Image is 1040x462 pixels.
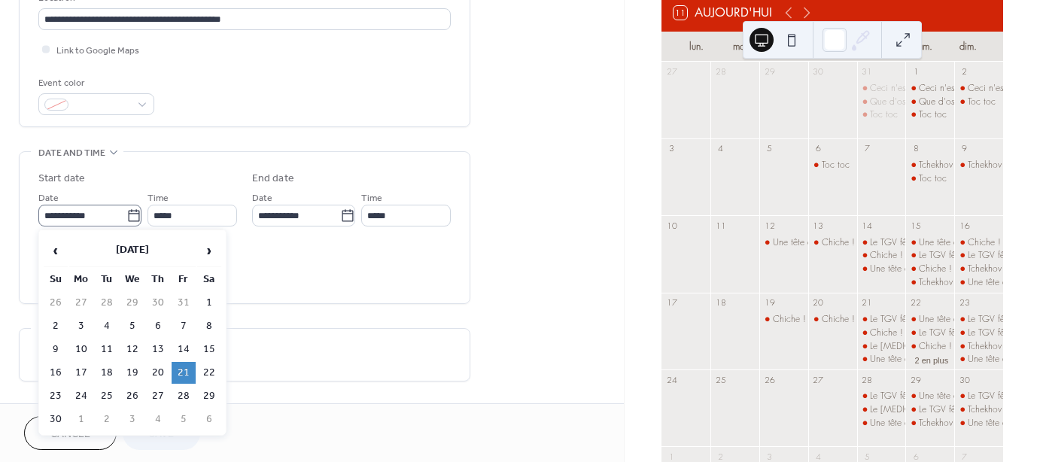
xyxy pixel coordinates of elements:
[44,339,68,360] td: 9
[773,313,862,326] div: Chiche ! T'es pas cap!
[147,190,169,206] span: Time
[666,143,677,154] div: 3
[905,276,954,289] div: Tchekhov au pays des cimes
[968,96,996,108] div: Toc toc
[857,96,906,108] div: Que d'os Que d'os
[813,143,824,154] div: 6
[69,269,93,290] th: Mo
[44,409,68,430] td: 30
[808,313,857,326] div: Chiche ! T'es pas cap!
[905,82,954,95] div: Ceci n'est pas un hold-up !
[946,32,991,62] div: dim.
[862,143,873,154] div: 7
[361,190,382,206] span: Time
[905,390,954,403] div: Une tête de geudeglu
[954,313,1003,326] div: Le TGV fête 40 ans et double la mise en scène
[764,143,775,154] div: 5
[910,451,921,462] div: 6
[813,297,824,309] div: 20
[857,236,906,249] div: Le TGV fête 40 ans et double la mise en scène
[954,417,1003,430] div: Une tête de geudeglu
[813,374,824,385] div: 27
[69,235,196,267] th: [DATE]
[822,159,850,172] div: Toc toc
[822,236,911,249] div: Chiche ! T'es pas cap!
[146,385,170,407] td: 27
[954,327,1003,339] div: Le TGV fête 40 ans et double la mise en scène
[764,374,775,385] div: 26
[857,108,906,121] div: Toc toc
[905,159,954,172] div: Tchekhov au pays des cimes
[905,172,954,185] div: Toc toc
[905,263,954,275] div: Chiche ! T'es pas cap!
[905,417,954,430] div: Tchekhov au pays des cimes
[954,340,1003,353] div: Tchekhov au pays des cimes
[857,390,906,403] div: Le TGV fête 40 ans et double la mise en scène
[954,276,1003,289] div: Une tête de geudeglu
[666,451,677,462] div: 1
[857,263,906,275] div: Une tête de geudeglu
[44,315,68,337] td: 2
[69,409,93,430] td: 1
[764,220,775,231] div: 12
[857,340,906,353] div: Le Bal des Voleurs
[773,236,856,249] div: Une tête de geudeglu
[172,315,196,337] td: 7
[38,75,151,91] div: Event color
[919,313,1002,326] div: Une tête de geudeglu
[197,385,221,407] td: 29
[910,143,921,154] div: 8
[919,96,994,108] div: Que d'os Que d'os
[95,269,119,290] th: Tu
[954,236,1003,249] div: Chiche ! T'es pas cap!
[69,362,93,384] td: 17
[919,82,1023,95] div: Ceci n'est pas un hold-up !
[172,362,196,384] td: 21
[38,171,85,187] div: Start date
[900,32,945,62] div: sam.
[857,82,906,95] div: Ceci n'est pas un hold-up !
[813,220,824,231] div: 13
[69,292,93,314] td: 27
[197,409,221,430] td: 6
[120,385,144,407] td: 26
[919,390,1002,403] div: Une tête de geudeglu
[666,66,677,78] div: 27
[50,427,90,442] span: Cancel
[870,249,959,262] div: Chiche ! T'es pas cap!
[759,236,808,249] div: Une tête de geudeglu
[95,339,119,360] td: 11
[862,297,873,309] div: 21
[870,353,953,366] div: Une tête de geudeglu
[674,32,719,62] div: lun.
[198,236,220,266] span: ›
[146,315,170,337] td: 6
[146,362,170,384] td: 20
[252,190,272,206] span: Date
[959,451,970,462] div: 7
[172,269,196,290] th: Fr
[862,374,873,385] div: 28
[905,327,954,339] div: Le TGV fête 40 ans et double la mise en scène
[919,263,1008,275] div: Chiche ! T'es pas cap!
[857,403,906,416] div: Le Bal des Voleurs
[857,249,906,262] div: Chiche ! T'es pas cap!
[197,269,221,290] th: Sa
[146,409,170,430] td: 4
[95,292,119,314] td: 28
[954,249,1003,262] div: Le TGV fête 40 ans et double la mise en scène
[719,32,764,62] div: mar.
[95,409,119,430] td: 2
[252,171,294,187] div: End date
[24,416,117,450] button: Cancel
[715,143,726,154] div: 4
[959,374,970,385] div: 30
[919,340,1008,353] div: Chiche ! T'es pas cap!
[715,220,726,231] div: 11
[764,297,775,309] div: 19
[120,269,144,290] th: We
[764,451,775,462] div: 3
[146,339,170,360] td: 13
[954,263,1003,275] div: Tchekhov au pays des cimes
